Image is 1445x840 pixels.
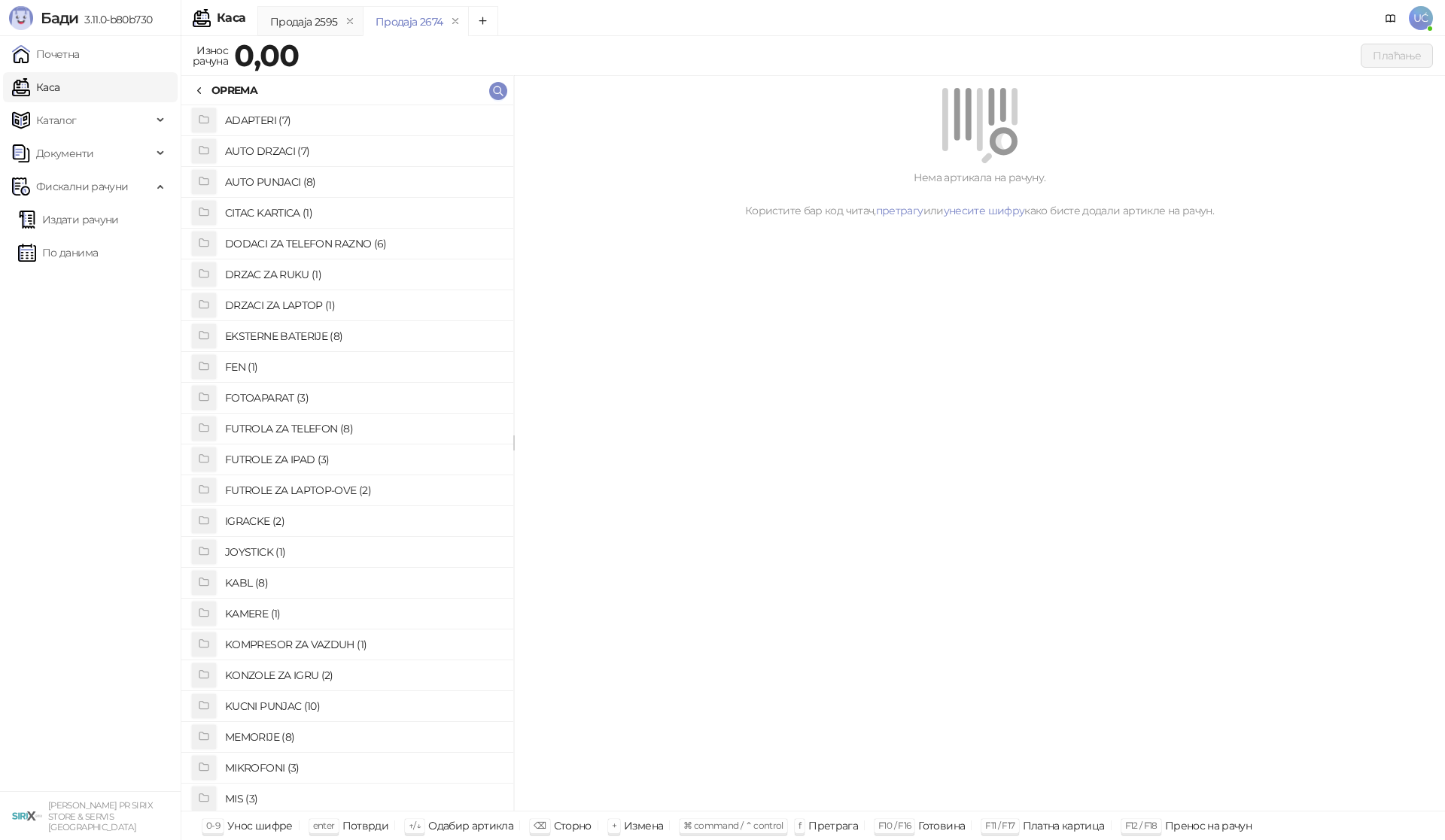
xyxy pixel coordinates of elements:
h4: KAMERE (1) [225,602,501,626]
span: ⌫ [534,820,546,831]
span: UĆ [1409,6,1433,30]
h4: AUTO DRZACI (7) [225,139,501,163]
div: Претрага [808,816,858,835]
h4: DODACI ZA TELEFON RAZNO (6) [225,232,501,256]
span: enter [313,820,335,831]
h4: FOTOAPARAT (3) [225,386,501,410]
h4: ADAPTERI (7) [225,108,501,132]
div: Измена [624,816,663,835]
button: Add tab [468,6,498,36]
span: + [612,820,616,831]
h4: FUTROLA ZA TELEFON (8) [225,417,501,441]
img: Logo [9,6,33,30]
a: Каса [12,72,59,102]
h4: DRZACI ZA LAPTOP (1) [225,293,501,317]
div: Продаја 2595 [270,14,337,30]
h4: AUTO PUNJACI (8) [225,170,501,194]
h4: MEMORIJE (8) [225,725,501,749]
h4: KABL (8) [225,571,501,595]
div: grid [181,105,513,811]
h4: IGRACKE (2) [225,509,501,533]
button: remove [446,15,465,28]
span: 0-9 [206,820,220,831]
h4: KONZOLE ZA IGRU (2) [225,663,501,687]
a: Издати рачуни [18,205,119,235]
strong: 0,00 [234,37,299,74]
span: Фискални рачуни [36,171,128,202]
img: 64x64-companyLogo-cb9a1907-c9b0-4601-bb5e-5084e694c383.png [12,801,42,831]
button: remove [340,15,360,28]
h4: KOMPRESOR ZA VAZDUH (1) [225,632,501,657]
div: Унос шифре [227,816,293,835]
button: Плаћање [1361,44,1433,68]
div: Продаја 2674 [376,14,443,30]
a: претрагу [876,204,923,217]
span: F10 / F16 [878,820,911,831]
a: унесите шифру [944,204,1025,217]
span: Документи [36,138,93,168]
span: F12 / F18 [1125,820,1158,831]
span: Каталог [36,105,77,135]
div: Одабир артикла [428,816,513,835]
h4: FUTROLE ZA LAPTOP-OVE (2) [225,478,501,502]
a: Почетна [12,39,80,69]
h4: CITAC KARTICA (1) [225,201,501,225]
div: Готовина [918,816,965,835]
h4: MIS (3) [225,787,501,811]
small: [PERSON_NAME] PR SIRIX STORE & SERVIS [GEOGRAPHIC_DATA] [48,800,153,832]
span: F11 / F17 [985,820,1015,831]
span: 3.11.0-b80b730 [78,13,152,26]
h4: FEN (1) [225,355,501,379]
h4: JOYSTICK (1) [225,540,501,564]
a: Документација [1379,6,1403,30]
h4: FUTROLE ZA IPAD (3) [225,447,501,472]
div: Нема артикала на рачуну. Користите бар код читач, или како бисте додали артикле на рачун. [532,169,1427,219]
h4: MIKROFONI (3) [225,756,501,780]
div: Потврди [342,816,389,835]
h4: KUCNI PUNJAC (10) [225,694,501,718]
h4: EKSTERNE BATERIJE (8) [225,324,501,348]
div: Каса [217,12,245,24]
div: Платна картица [1023,816,1105,835]
a: По данима [18,238,98,268]
span: Бади [41,9,78,27]
h4: DRZAC ZA RUKU (1) [225,262,501,287]
div: Пренос на рачун [1165,816,1252,835]
div: OPREMA [211,82,257,99]
span: ↑/↓ [409,820,421,831]
span: f [799,820,801,831]
div: Износ рачуна [190,41,231,71]
span: ⌘ command / ⌃ control [683,820,783,831]
div: Сторно [554,816,592,835]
